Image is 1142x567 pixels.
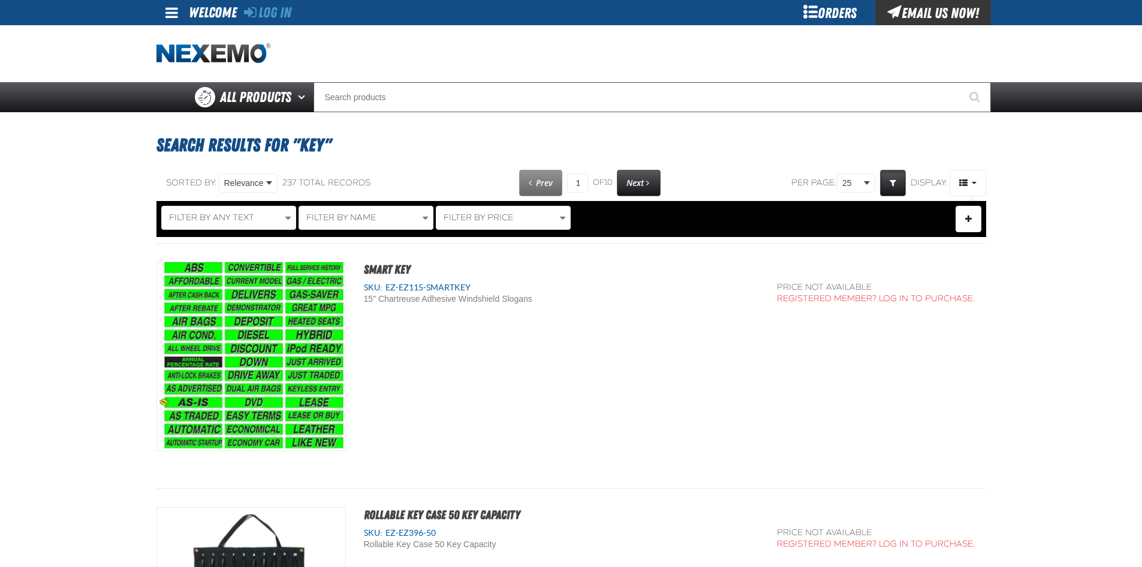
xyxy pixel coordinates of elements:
[364,262,411,277] a: SMART KEY
[314,82,991,112] input: Search
[604,178,612,187] span: 10
[224,177,264,190] span: Relevance
[156,43,270,64] img: Nexemo logo
[169,212,254,223] span: Filter By Any Text
[244,4,291,21] a: Log In
[777,527,975,539] div: Price not available
[791,178,837,189] span: Per page:
[880,170,906,196] a: Expand or Collapse Grid Filters
[617,170,661,196] a: Next page
[157,262,345,451] img: SMART KEY
[965,219,972,222] span: Manage Filters
[567,173,588,193] input: Current page number
[950,170,986,196] button: Product Grid Views Toolbar
[777,293,975,304] a: Registered Member? Log In to purchase.
[364,508,520,522] a: Rollable Key Case 50 Key Capacity
[436,206,571,230] button: Filter By Price
[220,86,291,108] span: All Products
[161,206,296,230] button: Filter By Any Text
[961,82,991,112] button: Start Searching
[950,170,986,196] span: Product Grid Views Toolbar
[842,177,861,190] span: 25
[911,178,948,188] span: Display:
[777,539,975,549] a: Registered Member? Log In to purchase.
[364,539,601,550] div: Rollable Key Case 50 Key Capacity
[306,212,376,223] span: Filter By Name
[294,82,314,112] button: Open All Products pages
[382,283,471,292] span: EZ-EZ115-SMARTKEY
[777,282,975,293] div: Price not available
[444,212,513,223] span: Filter By Price
[299,206,433,230] button: Filter By Name
[956,206,981,232] button: Expand or Collapse Filter Management drop-down
[156,129,986,161] h1: Search Results for "key"
[364,282,760,293] div: SKU:
[157,262,345,451] : View Details of the SMART KEY
[166,178,217,188] span: Sorted By:
[382,528,436,538] span: EZ-EZ396-50
[156,43,270,64] a: Home
[364,527,760,539] div: SKU:
[626,177,644,188] span: Next
[282,178,370,189] div: 237 total records
[593,178,612,188] span: of
[364,293,601,305] div: 15" Chartreuse Adhesive Windshield Slogans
